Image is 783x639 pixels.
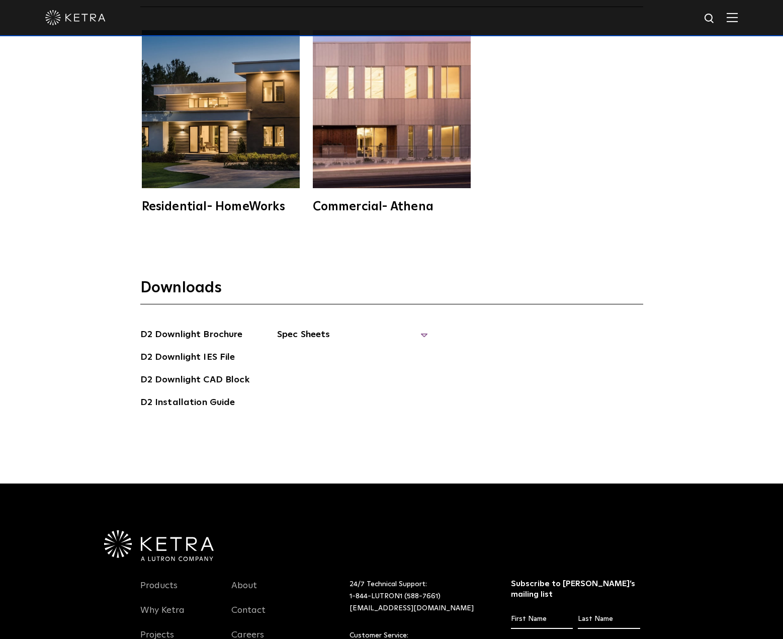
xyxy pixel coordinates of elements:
[140,278,643,304] h3: Downloads
[45,10,106,25] img: ketra-logo-2019-white
[104,530,214,562] img: Ketra-aLutronCo_White_RGB
[311,30,472,213] a: Commercial- Athena
[350,579,486,614] p: 24/7 Technical Support:
[142,201,300,213] div: Residential- HomeWorks
[277,328,428,350] span: Spec Sheets
[140,605,185,628] a: Why Ketra
[140,373,249,389] a: D2 Downlight CAD Block
[511,579,640,600] h3: Subscribe to [PERSON_NAME]’s mailing list
[231,580,257,603] a: About
[140,580,178,603] a: Products
[350,605,474,612] a: [EMAIL_ADDRESS][DOMAIN_NAME]
[140,328,243,344] a: D2 Downlight Brochure
[140,395,235,412] a: D2 Installation Guide
[578,610,640,629] input: Last Name
[142,30,300,188] img: homeworks_hero
[350,593,441,600] a: 1-844-LUTRON1 (588-7661)
[140,30,301,213] a: Residential- HomeWorks
[313,201,471,213] div: Commercial- Athena
[704,13,716,25] img: search icon
[140,350,235,366] a: D2 Downlight IES File
[313,30,471,188] img: athena-square
[727,13,738,22] img: Hamburger%20Nav.svg
[511,610,573,629] input: First Name
[231,605,266,628] a: Contact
